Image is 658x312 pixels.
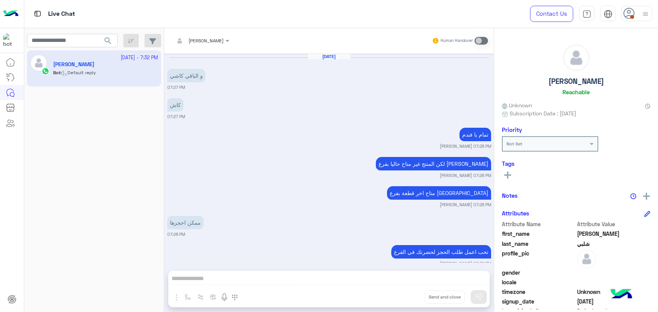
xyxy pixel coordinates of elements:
[502,160,650,167] h6: Tags
[459,128,491,141] p: 23/9/2025, 7:28 PM
[376,157,491,170] p: 23/9/2025, 7:28 PM
[440,143,491,149] small: [PERSON_NAME] 07:28 PM
[549,77,604,86] h5: [PERSON_NAME]
[577,240,651,248] span: شلبي
[577,230,651,238] span: عمرو
[441,38,473,44] small: Human Handover
[579,6,594,22] a: tab
[440,202,491,208] small: [PERSON_NAME] 07:28 PM
[502,278,576,286] span: locale
[502,101,532,109] span: Unknown
[3,6,19,22] img: Logo
[502,269,576,277] span: gender
[507,141,522,147] b: Not Set
[502,220,576,228] span: Attribute Name
[33,9,42,18] img: tab
[48,9,75,19] p: Live Chat
[630,193,636,199] img: notes
[167,98,183,112] p: 23/9/2025, 7:27 PM
[502,210,529,217] h6: Attributes
[502,297,576,305] span: signup_date
[391,245,491,259] p: 23/9/2025, 7:29 PM
[502,288,576,296] span: timezone
[167,69,205,82] p: 23/9/2025, 7:27 PM
[502,126,522,133] h6: Priority
[608,281,635,308] img: hulul-logo.png
[530,6,573,22] a: Contact Us
[502,249,576,267] span: profile_pic
[424,290,465,304] button: Send and close
[563,45,589,71] img: defaultAdmin.png
[577,220,651,228] span: Attribute Value
[3,33,17,47] img: 1403182699927242
[604,10,613,18] img: tab
[510,109,576,117] span: Subscription Date : [DATE]
[188,38,224,43] span: [PERSON_NAME]
[502,240,576,248] span: last_name
[502,192,518,199] h6: Notes
[167,216,204,229] p: 23/9/2025, 7:28 PM
[641,9,650,19] img: profile
[103,36,113,45] span: search
[440,172,491,179] small: [PERSON_NAME] 07:28 PM
[387,186,491,200] p: 23/9/2025, 7:28 PM
[308,54,350,59] h6: [DATE]
[167,113,185,120] small: 07:27 PM
[167,231,185,237] small: 07:28 PM
[577,297,651,305] span: 2025-09-23T13:29:43.405Z
[167,84,185,90] small: 07:27 PM
[577,269,651,277] span: null
[99,34,118,50] button: search
[577,249,596,269] img: defaultAdmin.png
[582,10,591,18] img: tab
[643,193,650,200] img: add
[440,260,491,267] small: [PERSON_NAME] 07:29 PM
[577,288,651,296] span: Unknown
[502,230,576,238] span: first_name
[562,88,590,95] h6: Reachable
[577,278,651,286] span: null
